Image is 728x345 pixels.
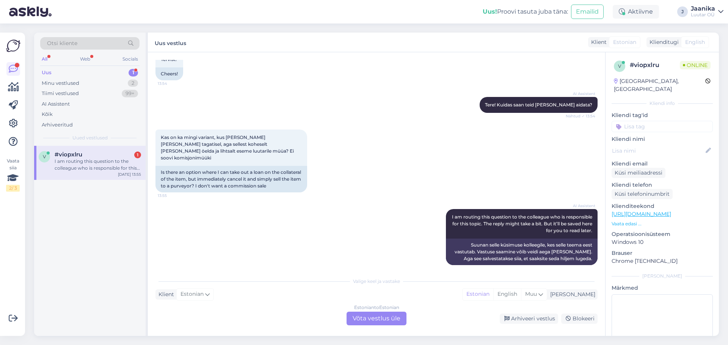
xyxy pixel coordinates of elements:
[128,80,138,87] div: 2
[612,121,713,132] input: Lisa tag
[612,100,713,107] div: Kliendi info
[463,289,493,300] div: Estonian
[122,90,138,97] div: 99+
[55,151,82,158] span: #viopxlru
[613,5,659,19] div: Aktiivne
[612,257,713,265] p: Chrome [TECHNICAL_ID]
[612,238,713,246] p: Windows 10
[612,284,713,292] p: Märkmed
[354,304,399,311] div: Estonian to Estonian
[612,211,671,217] a: [URL][DOMAIN_NAME]
[612,230,713,238] p: Operatsioonisüsteem
[42,121,73,129] div: Arhiveeritud
[612,111,713,119] p: Kliendi tag'id
[685,38,705,46] span: English
[42,69,52,76] div: Uus
[155,37,186,47] label: Uus vestlus
[588,38,607,46] div: Klient
[485,102,592,108] span: Tere! Kuidas saan teid [PERSON_NAME] aidata?
[129,69,138,76] div: 1
[42,100,70,108] div: AI Assistent
[567,265,595,271] span: 13:55
[6,39,20,53] img: Askly Logo
[567,203,595,209] span: AI Assistent
[677,6,688,17] div: J
[40,54,49,64] div: All
[155,166,307,192] div: Is there an option where I can take out a loan on the collateral of the item, but immediately can...
[452,214,593,233] span: I am routing this question to the colleague who is responsible for this topic. The reply might ta...
[180,290,204,298] span: Estonian
[612,189,673,199] div: Küsi telefoninumbrit
[618,63,621,69] span: v
[612,249,713,257] p: Brauser
[42,111,53,118] div: Kõik
[72,134,108,141] span: Uued vestlused
[691,12,715,18] div: Luutar OÜ
[612,147,704,155] input: Lisa nimi
[42,90,79,97] div: Tiimi vestlused
[612,181,713,189] p: Kliendi telefon
[680,61,711,69] span: Online
[134,151,141,158] div: 1
[493,289,521,300] div: English
[691,6,715,12] div: Jaanika
[691,6,723,18] a: JaanikaLuutar OÜ
[525,290,537,297] span: Muu
[118,172,141,177] div: [DATE] 13:55
[161,134,295,161] span: Kas on ka mingi variant, kus [PERSON_NAME] [PERSON_NAME] tagatisel, aga sellest koheselt [PERSON_...
[121,54,140,64] div: Socials
[446,239,598,265] div: Suunan selle küsimuse kolleegile, kes selle teema eest vastutab. Vastuse saamine võib veidi aega ...
[483,8,497,15] b: Uus!
[43,154,46,159] span: v
[47,39,77,47] span: Otsi kliente
[612,220,713,227] p: Vaata edasi ...
[612,160,713,168] p: Kliendi email
[155,67,183,80] div: Cheers!
[158,193,186,198] span: 13:55
[612,168,665,178] div: Küsi meiliaadressi
[78,54,92,64] div: Web
[566,113,595,119] span: Nähtud ✓ 13:54
[6,185,20,192] div: 2 / 3
[571,5,604,19] button: Emailid
[6,158,20,192] div: Vaata siia
[630,61,680,70] div: # viopxlru
[483,7,568,16] div: Proovi tasuta juba täna:
[55,158,141,172] div: I am routing this question to the colleague who is responsible for this topic. The reply might ta...
[42,80,79,87] div: Minu vestlused
[612,135,713,143] p: Kliendi nimi
[646,38,679,46] div: Klienditugi
[155,278,598,285] div: Valige keel ja vastake
[612,202,713,210] p: Klienditeekond
[155,290,174,298] div: Klient
[561,314,598,324] div: Blokeeri
[500,314,558,324] div: Arhiveeri vestlus
[547,290,595,298] div: [PERSON_NAME]
[158,81,186,86] span: 13:54
[614,77,705,93] div: [GEOGRAPHIC_DATA], [GEOGRAPHIC_DATA]
[347,312,406,325] div: Võta vestlus üle
[613,38,636,46] span: Estonian
[567,91,595,97] span: AI Assistent
[612,273,713,279] div: [PERSON_NAME]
